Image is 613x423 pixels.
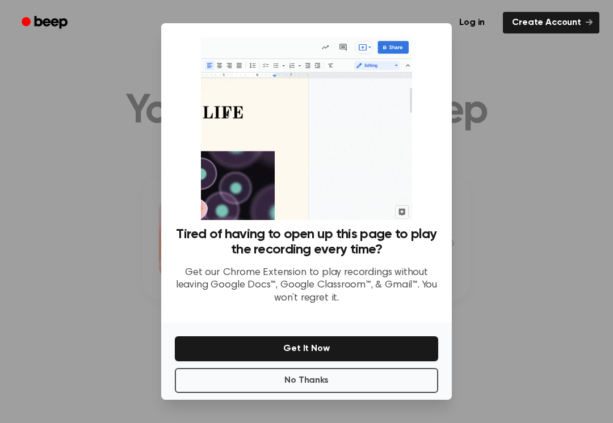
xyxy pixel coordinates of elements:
[175,336,438,361] button: Get It Now
[14,12,78,34] a: Beep
[201,37,412,220] img: Beep extension in action
[503,12,599,33] a: Create Account
[175,267,438,305] p: Get our Chrome Extension to play recordings without leaving Google Docs™, Google Classroom™, & Gm...
[175,368,438,393] button: No Thanks
[175,227,438,257] h3: Tired of having to open up this page to play the recording every time?
[448,10,496,36] a: Log in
